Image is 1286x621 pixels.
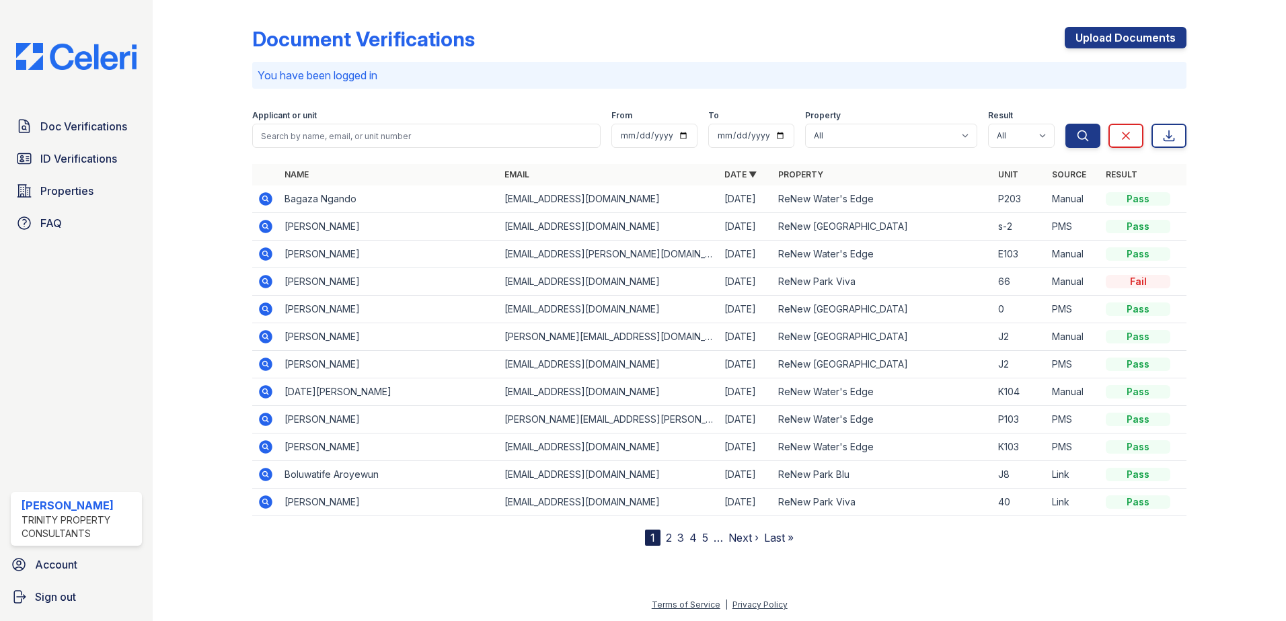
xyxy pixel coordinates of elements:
td: [PERSON_NAME][EMAIL_ADDRESS][DOMAIN_NAME] [499,323,719,351]
div: Pass [1106,220,1170,233]
input: Search by name, email, or unit number [252,124,601,148]
button: Sign out [5,583,147,610]
td: ReNew Water's Edge [773,241,993,268]
td: PMS [1047,433,1100,461]
td: [EMAIL_ADDRESS][DOMAIN_NAME] [499,489,719,516]
a: 2 [666,531,672,544]
label: Result [988,110,1013,121]
td: K104 [993,378,1047,406]
td: [DATE] [719,433,773,461]
td: ReNew [GEOGRAPHIC_DATA] [773,351,993,378]
span: Properties [40,183,93,199]
a: Account [5,551,147,578]
td: s-2 [993,213,1047,241]
td: [PERSON_NAME] [279,406,499,433]
div: 1 [645,530,660,546]
a: Upload Documents [1065,27,1186,48]
td: PMS [1047,351,1100,378]
td: [EMAIL_ADDRESS][DOMAIN_NAME] [499,268,719,296]
td: 66 [993,268,1047,296]
td: ReNew Water's Edge [773,185,993,213]
img: CE_Logo_Blue-a8612792a0a2168367f1c8372b55b34899dd931a85d93a1a3d3e32e68fde9ad4.png [5,43,147,70]
td: ReNew [GEOGRAPHIC_DATA] [773,213,993,241]
td: [DATE] [719,323,773,351]
td: Boluwatife Aroyewun [279,461,499,489]
td: ReNew Park Blu [773,461,993,489]
td: [PERSON_NAME] [279,213,499,241]
td: Manual [1047,268,1100,296]
a: Unit [998,169,1018,179]
td: ReNew [GEOGRAPHIC_DATA] [773,296,993,323]
td: Link [1047,461,1100,489]
div: Pass [1106,440,1170,454]
span: Account [35,556,77,573]
div: Pass [1106,358,1170,371]
td: [DATE] [719,351,773,378]
div: Pass [1106,330,1170,343]
span: Doc Verifications [40,118,127,134]
td: Manual [1047,378,1100,406]
td: [DATE] [719,268,773,296]
div: [PERSON_NAME] [22,497,137,513]
td: [DATE] [719,241,773,268]
td: [EMAIL_ADDRESS][DOMAIN_NAME] [499,296,719,323]
td: [PERSON_NAME][EMAIL_ADDRESS][PERSON_NAME][DOMAIN_NAME] [499,406,719,433]
td: ReNew Park Viva [773,489,993,516]
p: You have been logged in [258,67,1181,83]
td: 40 [993,489,1047,516]
label: To [708,110,719,121]
td: 0 [993,296,1047,323]
div: Fail [1106,275,1170,288]
td: [DATE] [719,213,773,241]
td: [DATE] [719,406,773,433]
td: [PERSON_NAME] [279,433,499,461]
div: Pass [1106,192,1170,206]
a: 5 [702,531,708,544]
div: Pass [1106,468,1170,481]
a: Property [778,169,823,179]
td: J8 [993,461,1047,489]
td: J2 [993,323,1047,351]
span: FAQ [40,215,62,231]
div: | [725,599,728,610]
a: Privacy Policy [732,599,788,610]
a: FAQ [11,210,142,237]
span: ID Verifications [40,151,117,167]
a: Last » [764,531,794,544]
td: [PERSON_NAME] [279,323,499,351]
td: P203 [993,185,1047,213]
td: ReNew Water's Edge [773,406,993,433]
div: Document Verifications [252,27,475,51]
td: ReNew Park Viva [773,268,993,296]
td: ReNew Water's Edge [773,433,993,461]
div: Trinity Property Consultants [22,513,137,540]
td: [EMAIL_ADDRESS][DOMAIN_NAME] [499,185,719,213]
td: [EMAIL_ADDRESS][PERSON_NAME][DOMAIN_NAME] [499,241,719,268]
div: Pass [1106,302,1170,316]
a: Source [1052,169,1086,179]
td: K103 [993,433,1047,461]
td: Manual [1047,241,1100,268]
td: [DATE] [719,461,773,489]
td: ReNew Water's Edge [773,378,993,406]
a: Result [1106,169,1137,179]
td: PMS [1047,406,1100,433]
td: [DATE] [719,378,773,406]
td: [EMAIL_ADDRESS][DOMAIN_NAME] [499,433,719,461]
td: [PERSON_NAME] [279,351,499,378]
a: Next › [728,531,759,544]
td: PMS [1047,296,1100,323]
td: [PERSON_NAME] [279,241,499,268]
td: Manual [1047,323,1100,351]
td: J2 [993,351,1047,378]
span: Sign out [35,589,76,605]
td: [PERSON_NAME] [279,296,499,323]
td: PMS [1047,213,1100,241]
div: Pass [1106,385,1170,399]
td: [PERSON_NAME] [279,489,499,516]
td: [EMAIL_ADDRESS][DOMAIN_NAME] [499,213,719,241]
a: Properties [11,177,142,204]
div: Pass [1106,247,1170,261]
a: 4 [689,531,697,544]
div: Pass [1106,413,1170,426]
